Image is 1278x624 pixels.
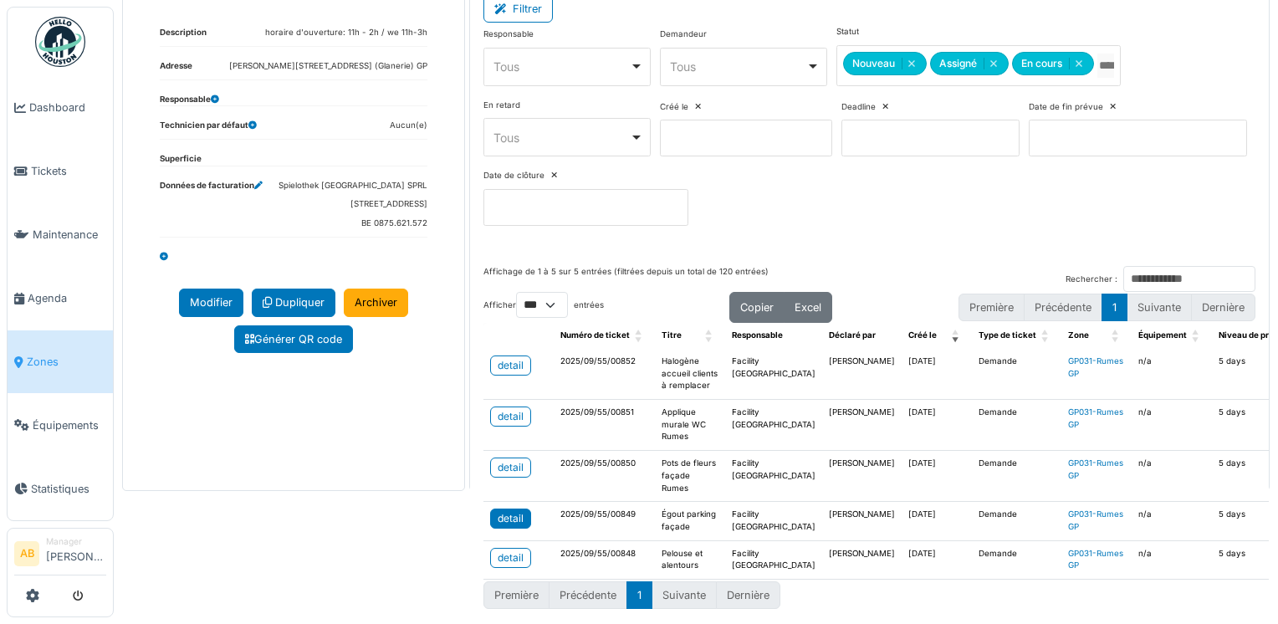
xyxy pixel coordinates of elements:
[626,581,652,609] button: 1
[31,163,106,179] span: Tickets
[1069,58,1088,69] button: Remove item: 'ongoing'
[33,227,106,243] span: Maintenance
[498,550,524,565] div: detail
[33,417,106,433] span: Équipements
[8,267,113,330] a: Agenda
[27,354,106,370] span: Zones
[490,548,531,568] a: detail
[1068,458,1123,480] a: GP031-Rumes GP
[836,26,859,38] label: Statut
[662,330,682,340] span: Titre
[483,28,534,41] label: Responsable
[554,349,655,400] td: 2025/09/55/00852
[635,323,645,349] span: Numéro de ticket: Activate to sort
[732,330,783,340] span: Responsable
[1132,451,1212,502] td: n/a
[1068,356,1123,378] a: GP031-Rumes GP
[1132,400,1212,451] td: n/a
[160,153,202,166] dt: Superficie
[908,330,937,340] span: Créé le
[972,540,1061,579] td: Demande
[902,400,972,451] td: [DATE]
[493,129,630,146] div: Tous
[8,393,113,457] a: Équipements
[490,509,531,529] a: detail
[725,540,822,579] td: Facility [GEOGRAPHIC_DATA]
[795,301,821,314] span: Excel
[1068,330,1089,340] span: Zone
[655,451,725,502] td: Pots de fleurs façade Rumes
[1132,502,1212,540] td: n/a
[493,58,630,75] div: Tous
[841,101,876,114] label: Deadline
[498,358,524,373] div: detail
[972,502,1061,540] td: Demande
[1068,407,1123,429] a: GP031-Rumes GP
[8,203,113,267] a: Maintenance
[229,60,427,73] dd: [PERSON_NAME][STREET_ADDRESS] (Glanerie) GP
[1066,274,1117,286] label: Rechercher :
[498,511,524,526] div: detail
[46,535,106,571] li: [PERSON_NAME]
[279,198,427,211] dd: [STREET_ADDRESS]
[902,349,972,400] td: [DATE]
[14,541,39,566] li: AB
[660,28,707,41] label: Demandeur
[972,400,1061,451] td: Demande
[29,100,106,115] span: Dashboard
[252,289,335,316] a: Dupliquer
[265,27,427,39] dd: horaire d'ouverture: 11h - 2h / we 11h-3h
[655,540,725,579] td: Pelouse et alentours
[822,502,902,540] td: [PERSON_NAME]
[8,140,113,203] a: Tickets
[740,301,774,314] span: Copier
[498,460,524,475] div: detail
[8,457,113,520] a: Statistiques
[554,540,655,579] td: 2025/09/55/00848
[35,17,85,67] img: Badge_color-CXgf-gQk.svg
[822,400,902,451] td: [PERSON_NAME]
[655,400,725,451] td: Applique murale WC Rumes
[344,289,408,316] a: Archiver
[490,458,531,478] a: detail
[725,451,822,502] td: Facility [GEOGRAPHIC_DATA]
[490,407,531,427] a: detail
[829,330,876,340] span: Déclaré par
[234,325,353,353] a: Générer QR code
[822,349,902,400] td: [PERSON_NAME]
[984,58,1003,69] button: Remove item: 'assigned'
[8,76,113,140] a: Dashboard
[725,502,822,540] td: Facility [GEOGRAPHIC_DATA]
[160,120,257,139] dt: Technicien par défaut
[822,451,902,502] td: [PERSON_NAME]
[28,290,106,306] span: Agenda
[160,60,192,79] dt: Adresse
[1112,323,1122,349] span: Zone: Activate to sort
[1068,509,1123,531] a: GP031-Rumes GP
[483,292,604,318] label: Afficher entrées
[483,581,780,609] nav: pagination
[560,330,630,340] span: Numéro de ticket
[179,289,243,316] a: Modifier
[902,58,921,69] button: Remove item: 'new'
[516,292,568,318] select: Afficherentrées
[902,451,972,502] td: [DATE]
[554,451,655,502] td: 2025/09/55/00850
[1012,52,1094,75] div: En cours
[784,292,832,323] button: Excel
[390,120,427,132] dd: Aucun(e)
[8,330,113,394] a: Zones
[1102,294,1127,321] button: 1
[655,349,725,400] td: Halogène accueil clients à remplacer
[483,170,544,182] label: Date de clôture
[160,94,219,106] dt: Responsable
[46,535,106,548] div: Manager
[902,502,972,540] td: [DATE]
[902,540,972,579] td: [DATE]
[930,52,1009,75] div: Assigné
[1192,323,1202,349] span: Équipement: Activate to sort
[822,540,902,579] td: [PERSON_NAME]
[972,451,1061,502] td: Demande
[972,349,1061,400] td: Demande
[655,502,725,540] td: Égout parking façade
